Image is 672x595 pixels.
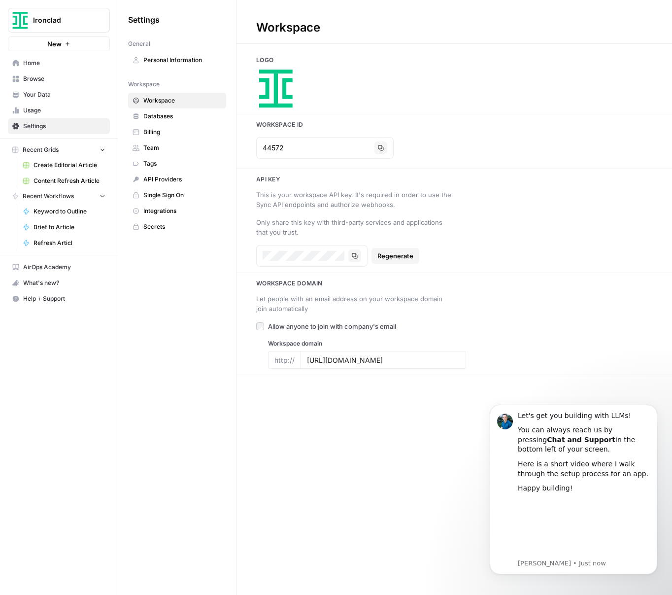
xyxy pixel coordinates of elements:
button: Recent Grids [8,142,110,157]
span: Workspace [128,80,160,89]
span: Settings [128,14,160,26]
span: Recent Grids [23,145,59,154]
a: Single Sign On [128,187,226,203]
a: Billing [128,124,226,140]
span: AirOps Academy [23,263,105,272]
span: Recent Workflows [23,192,74,201]
button: Regenerate [371,248,419,264]
span: Billing [143,128,222,137]
a: Personal Information [128,52,226,68]
span: Settings [23,122,105,131]
a: Secrets [128,219,226,235]
span: Ironclad [33,15,93,25]
a: Integrations [128,203,226,219]
span: Content Refresh Article [34,176,105,185]
div: Only share this key with third-party services and applications that you trust. [256,217,454,237]
a: Settings [8,118,110,134]
span: Allow anyone to join with company's email [268,321,396,331]
a: Refresh Articl [18,235,110,251]
img: Ironclad Logo [11,11,29,29]
span: Integrations [143,207,222,215]
span: Team [143,143,222,152]
a: Keyword to Outline [18,204,110,219]
span: Your Data [23,90,105,99]
p: Message from Alex, sent Just now [43,169,175,178]
span: Tags [143,159,222,168]
div: Workspace [236,20,340,35]
button: Help + Support [8,291,110,307]
span: Home [23,59,105,68]
span: Keyword to Outline [34,207,105,216]
button: New [8,36,110,51]
span: Single Sign On [143,191,222,200]
a: API Providers [128,172,226,187]
span: Brief to Article [34,223,105,232]
a: Home [8,55,110,71]
button: Workspace: Ironclad [8,8,110,33]
a: Content Refresh Article [18,173,110,189]
span: Refresh Articl [34,239,105,247]
div: This is your workspace API key. It's required in order to use the Sync API endpoints and authoriz... [256,190,454,210]
a: Create Editorial Article [18,157,110,173]
span: Workspace [143,96,222,105]
span: Databases [143,112,222,121]
a: AirOps Academy [8,259,110,275]
label: Workspace domain [268,339,466,348]
h3: Workspace Domain [236,279,672,288]
button: Recent Workflows [8,189,110,204]
img: Company Logo [256,69,296,108]
h3: Workspace Id [236,120,672,129]
span: Usage [23,106,105,115]
span: Browse [23,74,105,83]
span: Regenerate [377,251,413,261]
a: Team [128,140,226,156]
h3: Api key [236,175,672,184]
span: Secrets [143,222,222,231]
span: API Providers [143,175,222,184]
a: Your Data [8,87,110,103]
button: What's new? [8,275,110,291]
span: Create Editorial Article [34,161,105,170]
a: Databases [128,108,226,124]
h3: Logo [236,56,672,65]
a: Brief to Article [18,219,110,235]
a: Usage [8,103,110,118]
span: Help + Support [23,294,105,303]
a: Browse [8,71,110,87]
input: Allow anyone to join with company's email [256,322,264,330]
span: Personal Information [143,56,222,65]
iframe: Intercom notifications message [475,390,672,590]
span: General [128,39,150,48]
div: http:// [268,351,301,369]
iframe: youtube [43,108,175,168]
div: What's new? [8,276,109,290]
span: New [47,39,62,49]
a: Workspace [128,93,226,108]
div: Let people with an email address on your workspace domain join automatically [256,294,454,314]
a: Tags [128,156,226,172]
